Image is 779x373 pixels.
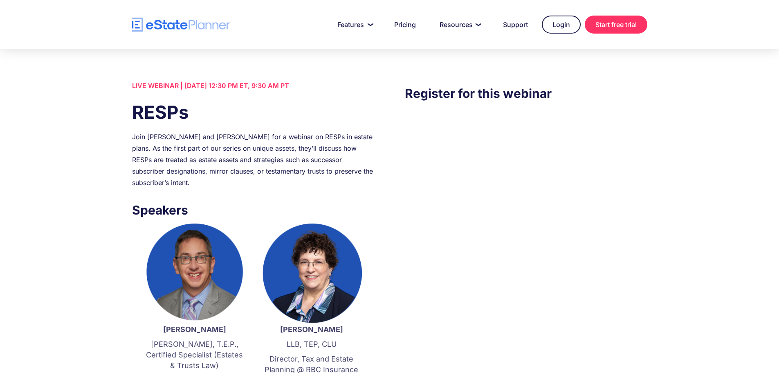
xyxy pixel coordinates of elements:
[132,99,374,125] h1: RESPs
[430,16,489,33] a: Resources
[132,80,374,91] div: LIVE WEBINAR | [DATE] 12:30 PM ET, 9:30 AM PT
[328,16,380,33] a: Features
[585,16,647,34] a: Start free trial
[144,339,245,371] p: [PERSON_NAME], T.E.P., Certified Specialist (Estates & Trusts Law)
[132,201,374,219] h3: Speakers
[261,339,362,350] p: LLB, TEP, CLU
[493,16,538,33] a: Support
[405,119,647,266] iframe: Form 0
[405,84,647,103] h3: Register for this webinar
[542,16,581,34] a: Login
[163,325,226,334] strong: [PERSON_NAME]
[384,16,426,33] a: Pricing
[132,131,374,188] div: Join [PERSON_NAME] and [PERSON_NAME] for a webinar on RESPs in estate plans. As the first part of...
[132,18,230,32] a: home
[280,325,343,334] strong: [PERSON_NAME]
